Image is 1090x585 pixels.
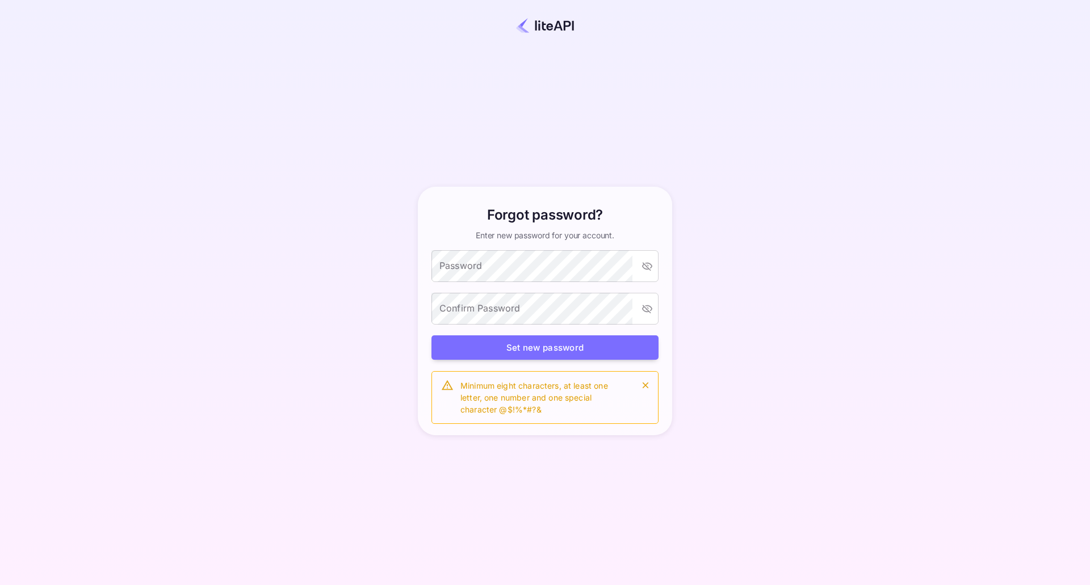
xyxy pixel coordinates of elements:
p: Enter new password for your account. [476,230,614,241]
div: Minimum eight characters, at least one letter, one number and one special character @$!%*#?& [460,375,628,420]
button: Set new password [431,335,659,360]
button: toggle password visibility [637,256,657,276]
h6: Forgot password? [487,205,603,225]
button: toggle password visibility [637,298,657,319]
button: close [638,377,653,393]
img: liteapi [515,18,575,33]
